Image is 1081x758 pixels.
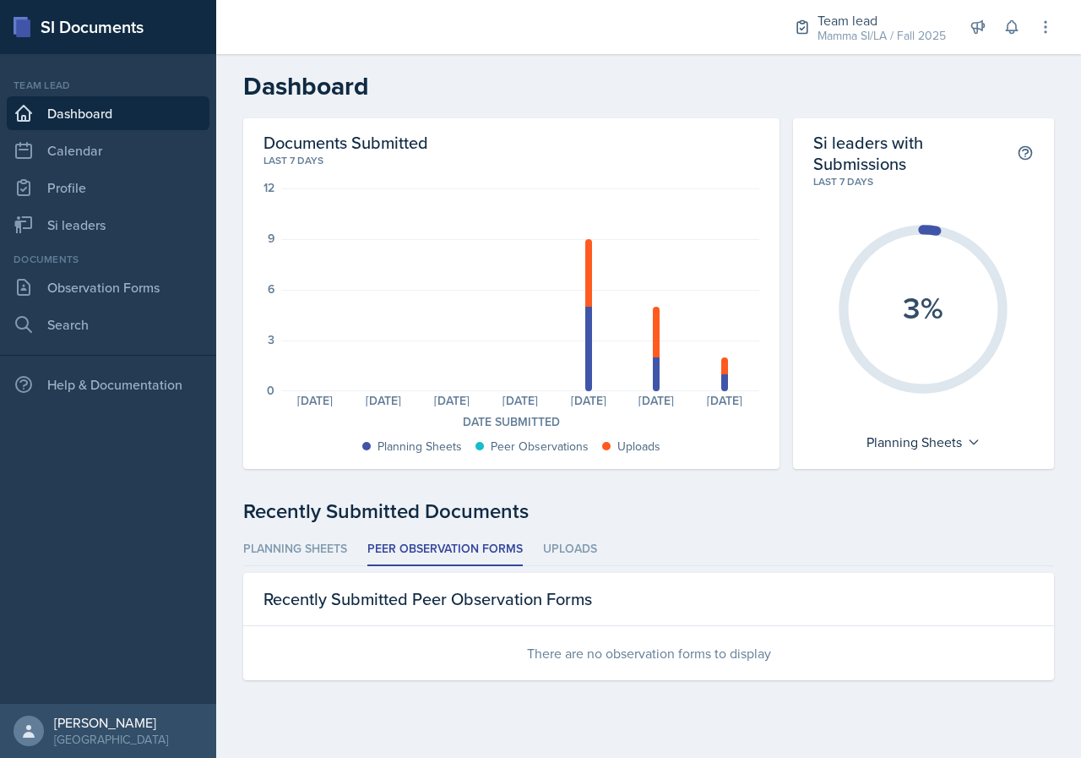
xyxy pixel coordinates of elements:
a: Observation Forms [7,270,209,304]
text: 3% [903,285,943,329]
div: [DATE] [350,395,418,406]
li: Planning Sheets [243,533,347,566]
div: [DATE] [554,395,622,406]
a: Calendar [7,134,209,167]
div: Last 7 days [813,174,1034,189]
div: [DATE] [418,395,486,406]
li: Uploads [543,533,597,566]
div: Uploads [617,438,660,455]
div: 6 [268,283,274,295]
div: [DATE] [622,395,691,406]
div: 12 [263,182,274,194]
div: Recently Submitted Peer Observation Forms [243,573,1054,626]
a: Si leaders [7,208,209,242]
h2: Si leaders with Submissions [813,132,1017,174]
div: Documents [7,252,209,267]
a: Search [7,308,209,341]
div: Planning Sheets [858,428,989,455]
div: 9 [268,232,274,244]
div: Recently Submitted Documents [243,496,1054,526]
a: Profile [7,171,209,204]
div: [DATE] [691,395,759,406]
div: [DATE] [486,395,554,406]
div: Team lead [818,10,946,30]
div: There are no observation forms to display [243,626,1054,680]
div: [DATE] [281,395,350,406]
div: Last 7 days [263,153,759,168]
div: Team lead [7,78,209,93]
div: [PERSON_NAME] [54,714,168,731]
a: Dashboard [7,96,209,130]
div: 3 [268,334,274,346]
h2: Documents Submitted [263,132,759,153]
div: Date Submitted [263,413,759,431]
h2: Dashboard [243,71,1054,101]
div: Mamma SI/LA / Fall 2025 [818,27,946,45]
li: Peer Observation Forms [367,533,523,566]
div: Planning Sheets [378,438,462,455]
div: Peer Observations [491,438,589,455]
div: [GEOGRAPHIC_DATA] [54,731,168,748]
div: 0 [267,384,274,396]
div: Help & Documentation [7,368,209,401]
